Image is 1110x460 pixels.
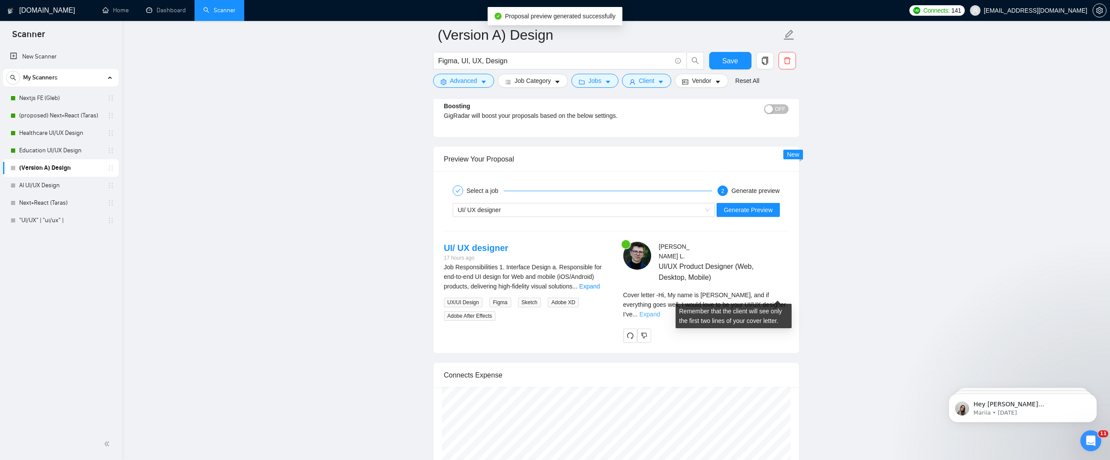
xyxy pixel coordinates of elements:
button: Save [709,52,751,69]
a: "UI/UX" | "ui/ux" | [19,212,102,229]
button: idcardVendorcaret-down [675,74,728,88]
button: dislike [637,329,651,343]
span: user [629,79,635,85]
div: Connects Expense [444,363,789,388]
div: Remember that the client will see only the first two lines of your cover letter. [676,304,792,328]
span: holder [107,199,114,206]
a: Reset All [735,76,759,86]
a: searchScanner [203,7,236,14]
span: holder [107,147,114,154]
span: search [7,75,20,81]
span: Generate Preview [724,205,772,215]
span: ... [632,311,638,318]
iframe: Intercom live chat [1080,430,1101,451]
button: userClientcaret-down [622,74,672,88]
input: Search Freelance Jobs... [438,55,671,66]
span: setting [1093,7,1106,14]
span: holder [107,112,114,119]
span: idcard [682,79,688,85]
button: barsJob Categorycaret-down [498,74,568,88]
button: search [686,52,704,69]
span: holder [107,182,114,189]
span: My Scanners [23,69,58,86]
button: settingAdvancedcaret-down [433,74,494,88]
div: 17 hours ago [444,254,509,262]
a: (Version A) Design [19,159,102,177]
li: My Scanners [3,69,119,229]
span: Sketch [518,298,541,307]
a: (proposed) Next+React (Taras) [19,107,102,124]
input: Scanner name... [438,24,782,46]
button: search [6,71,20,85]
a: New Scanner [10,48,112,65]
div: Generate preview [731,185,780,196]
span: delete [779,57,796,65]
span: Connects: [923,6,949,15]
span: Client [639,76,655,86]
span: UI/ UX designer [458,206,501,213]
span: caret-down [554,79,560,85]
img: logo [7,4,14,18]
span: Save [722,55,738,66]
button: redo [623,329,637,343]
span: user [972,7,978,14]
li: New Scanner [3,48,119,65]
span: UX/UI Design [444,298,483,307]
a: AI UI/UX Design [19,177,102,194]
span: 11 [1098,430,1108,437]
div: GigRadar will boost your proposals based on the below settings. [444,111,703,120]
span: Scanner [5,28,52,46]
span: Adobe After Effects [444,311,496,321]
span: check [455,188,461,193]
a: homeHome [102,7,129,14]
span: holder [107,217,114,224]
span: setting [441,79,447,85]
button: folderJobscaret-down [571,74,618,88]
a: UI/ UX designer [444,243,509,253]
a: Education UI/UX Design [19,142,102,159]
span: New [787,151,799,158]
a: dashboardDashboard [146,7,186,14]
span: [PERSON_NAME] L . [659,243,690,260]
span: Job Category [515,76,551,86]
span: 141 [951,6,961,15]
a: Healthcare UI/UX Design [19,124,102,142]
div: Preview Your Proposal [444,147,789,172]
span: UI/UX Product Designer (Web, Desktop, Mobile) [659,261,762,283]
span: copy [757,57,773,65]
button: setting [1093,3,1107,17]
span: Advanced [450,76,477,86]
span: Vendor [692,76,711,86]
span: Cover letter - Hi, My name is [PERSON_NAME], and if everything goes well, I would love to be your... [623,292,788,318]
span: double-left [104,439,113,448]
span: redo [624,332,637,339]
a: Expand [639,311,660,318]
span: holder [107,130,114,137]
div: Select a job [467,185,504,196]
span: Job Responsibilities 1. Interface Design a. Responsible for end-to-end UI design for Web and mobi... [444,264,602,290]
span: info-circle [675,58,681,64]
span: folder [579,79,585,85]
a: Nextjs FE (Gleb) [19,89,102,107]
span: caret-down [715,79,721,85]
img: c10l5jFAHV8rh3EdBKP1tIsO_txzFZvZO98dOwmyMBvODpCCGwl2uI1qaqfCSDGaRL [623,242,651,270]
span: holder [107,95,114,102]
span: 2 [721,188,724,194]
span: Adobe XD [548,298,579,307]
a: Expand [579,283,600,290]
span: caret-down [658,79,664,85]
span: dislike [641,332,647,339]
span: edit [783,29,795,41]
span: caret-down [481,79,487,85]
div: Job Responsibilities 1. Interface Design a. Responsible for end-to-end UI design for Web and mobi... [444,262,609,291]
b: Boosting [444,103,471,110]
span: search [687,57,704,65]
span: holder [107,165,114,172]
div: Remember that the client will see only the first two lines of your cover letter. [623,290,789,319]
span: bars [505,79,511,85]
button: delete [779,52,796,69]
